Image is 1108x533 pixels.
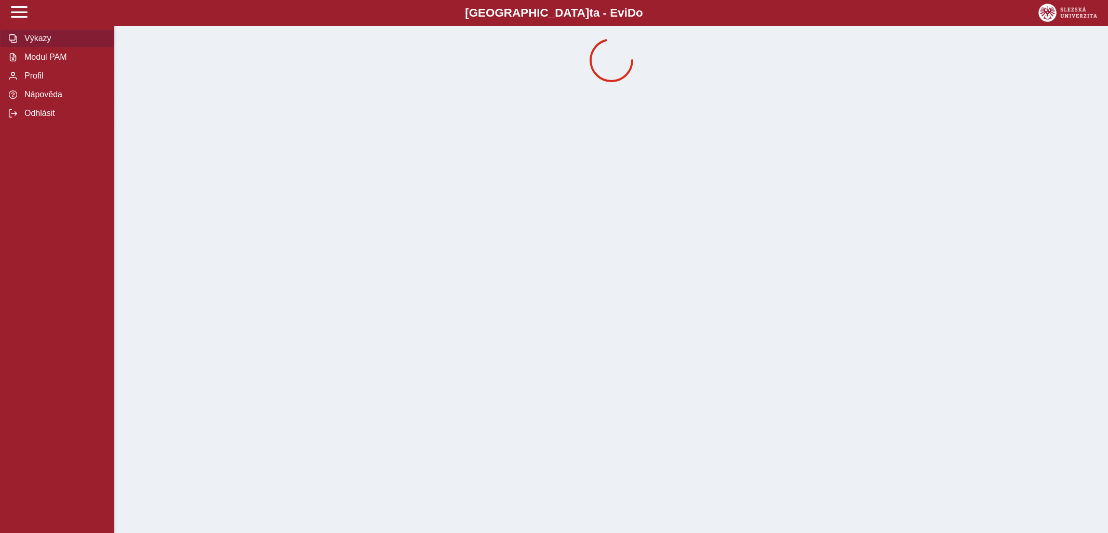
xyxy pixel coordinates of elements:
span: Výkazy [21,34,105,43]
img: logo_web_su.png [1038,4,1097,22]
span: Modul PAM [21,53,105,62]
span: o [636,6,643,19]
span: Nápověda [21,90,105,99]
span: t [589,6,593,19]
span: D [628,6,636,19]
span: Profil [21,71,105,81]
b: [GEOGRAPHIC_DATA] a - Evi [31,6,1077,20]
span: Odhlásit [21,109,105,118]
